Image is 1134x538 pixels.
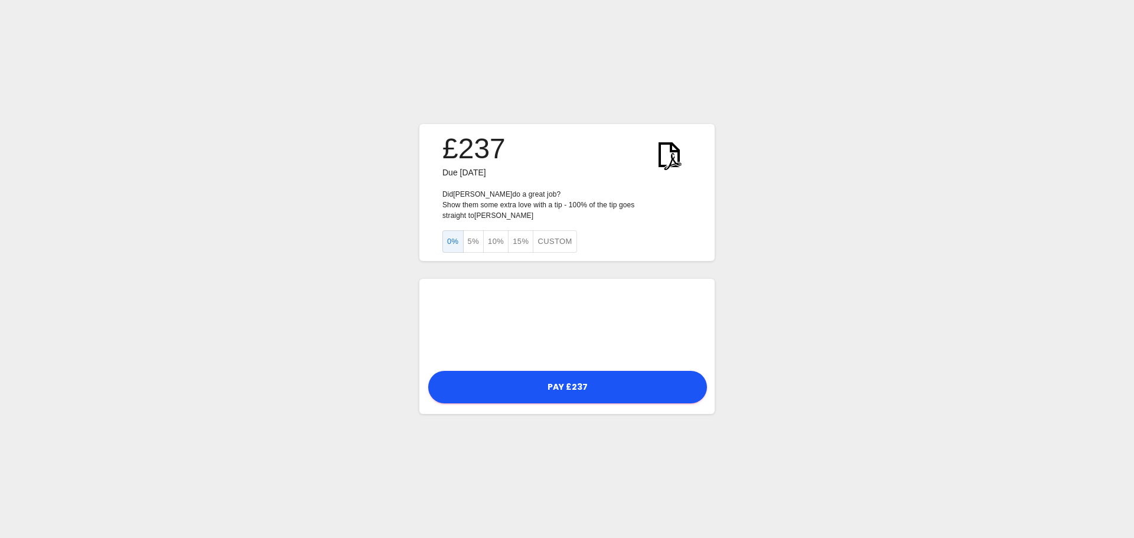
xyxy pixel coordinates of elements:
[647,132,692,177] img: KWtEnYElUAjQEnRfPUW9W5ea6t5aBiGYRiGYRiGYRg1o9H4B2ScLFicwGxqAAAAAElFTkSuQmCC
[483,230,509,253] button: 10%
[428,371,707,403] button: Pay £237
[533,230,576,253] button: Custom
[442,189,692,221] p: Did [PERSON_NAME] do a great job? Show them some extra love with a tip - 100% of the tip goes str...
[442,230,464,253] button: 0%
[442,132,506,165] h3: £237
[425,285,709,363] iframe: Secure payment input frame
[463,230,484,253] button: 5%
[442,168,486,177] span: Due [DATE]
[508,230,533,253] button: 15%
